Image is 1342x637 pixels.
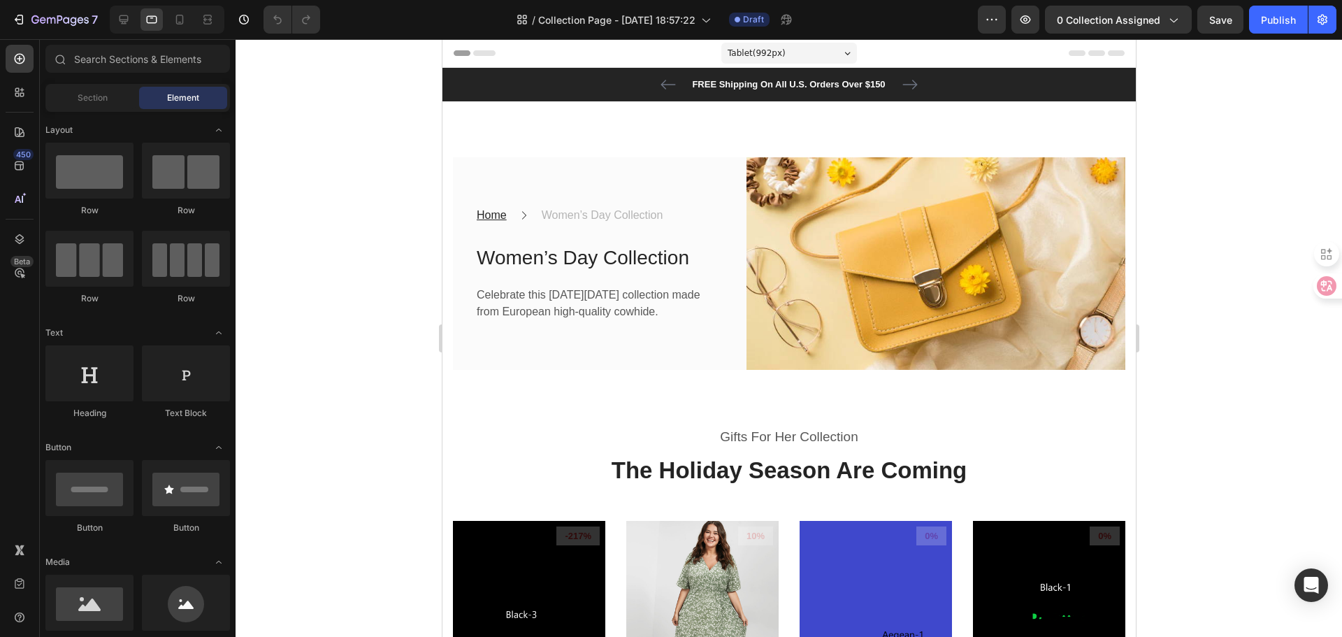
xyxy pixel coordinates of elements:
[167,92,199,104] span: Element
[532,13,535,27] span: /
[1197,6,1243,34] button: Save
[647,487,677,507] pre: 0%
[142,204,230,217] div: Row
[1057,13,1160,27] span: 0 collection assigned
[296,487,331,507] pre: 10%
[208,551,230,573] span: Toggle open
[1249,6,1308,34] button: Publish
[45,204,134,217] div: Row
[142,407,230,420] div: Text Block
[208,119,230,141] span: Toggle open
[142,522,230,534] div: Button
[6,6,104,34] button: 7
[743,13,764,26] span: Draft
[45,45,230,73] input: Search Sections & Elements
[1294,568,1328,602] div: Open Intercom Messenger
[10,256,34,267] div: Beta
[45,327,63,339] span: Text
[45,556,70,568] span: Media
[264,6,320,34] div: Undo/Redo
[78,92,108,104] span: Section
[208,436,230,459] span: Toggle open
[538,13,695,27] span: Collection Page - [DATE] 18:57:22
[92,11,98,28] p: 7
[474,487,504,507] pre: 0%
[1261,13,1296,27] div: Publish
[1209,14,1232,26] span: Save
[442,39,1136,637] iframe: Design area
[45,124,73,136] span: Layout
[45,292,134,305] div: Row
[45,407,134,420] div: Heading
[1045,6,1192,34] button: 0 collection assigned
[45,522,134,534] div: Button
[13,149,34,160] div: 450
[142,292,230,305] div: Row
[114,487,157,507] pre: -217%
[208,322,230,344] span: Toggle open
[45,441,71,454] span: Button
